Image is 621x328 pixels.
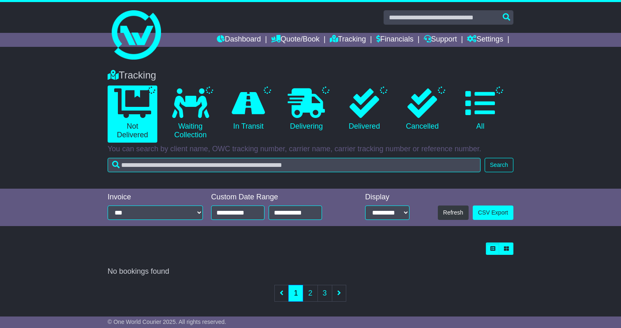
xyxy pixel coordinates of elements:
div: Invoice [108,193,203,202]
a: 3 [317,285,332,302]
a: Settings [467,33,503,47]
div: Custom Date Range [211,193,341,202]
a: All [455,85,505,134]
a: Quote/Book [271,33,320,47]
a: Delivered [340,85,389,134]
a: Dashboard [217,33,261,47]
a: Support [424,33,457,47]
a: Tracking [330,33,366,47]
span: © One World Courier 2025. All rights reserved. [108,319,226,325]
button: Refresh [438,206,469,220]
div: No bookings found [108,267,513,276]
a: In Transit [223,85,273,134]
a: Delivering [281,85,331,134]
p: You can search by client name, OWC tracking number, carrier name, carrier tracking number or refe... [108,145,513,154]
div: Display [365,193,409,202]
a: CSV Export [473,206,513,220]
a: 2 [303,285,317,302]
a: Financials [376,33,414,47]
a: 1 [288,285,303,302]
a: Not Delivered [108,85,157,143]
a: Waiting Collection [166,85,215,143]
div: Tracking [103,69,517,81]
button: Search [485,158,513,172]
a: Cancelled [398,85,447,134]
